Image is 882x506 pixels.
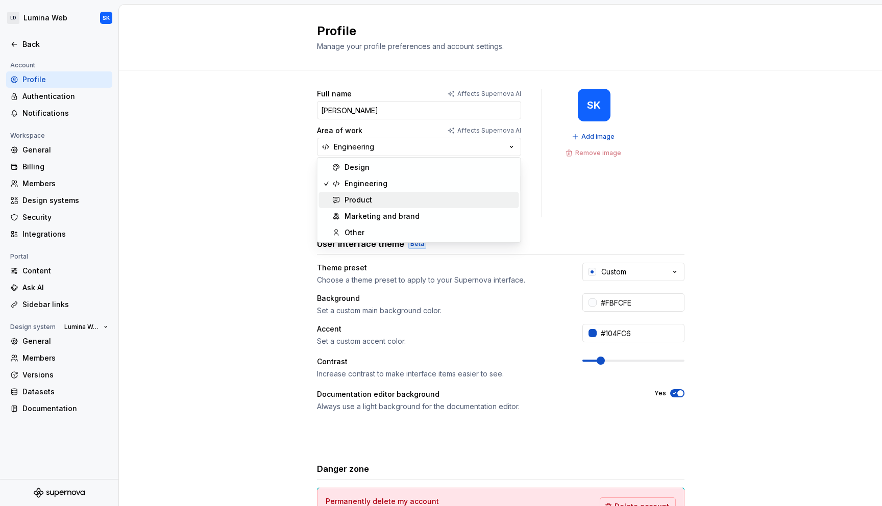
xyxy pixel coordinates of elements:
a: General [6,333,112,349]
div: Lumina Web [23,13,67,23]
label: Full name [317,89,352,99]
div: SK [587,101,601,109]
div: Custom [601,267,626,277]
div: General [22,336,108,346]
div: Datasets [22,387,108,397]
div: SK [103,14,110,22]
div: Notifications [22,108,108,118]
div: Design [345,162,370,172]
label: Area of work [317,125,362,136]
div: Choose a theme preset to apply to your Supernova interface. [317,275,564,285]
div: Beta [408,239,426,249]
div: Engineering [345,179,387,189]
div: Content [22,266,108,276]
div: Portal [6,250,32,263]
div: Theme preset [317,263,564,273]
div: Contrast [317,357,564,367]
svg: Supernova Logo [34,488,85,498]
input: #FFFFFF [597,293,684,312]
div: Billing [22,162,108,172]
div: Design system [6,321,60,333]
h2: Profile [317,23,672,39]
div: Set a custom main background color. [317,306,564,316]
p: Affects Supernova AI [457,90,521,98]
a: Members [6,350,112,366]
div: Ask AI [22,283,108,293]
div: Accent [317,324,564,334]
div: Members [22,353,108,363]
a: Sidebar links [6,296,112,313]
a: Versions [6,367,112,383]
div: Engineering [334,142,374,152]
a: Content [6,263,112,279]
div: LD [7,12,19,24]
span: Add image [581,133,615,141]
a: Ask AI [6,280,112,296]
a: Integrations [6,226,112,242]
button: LDLumina WebSK [2,7,116,29]
a: General [6,142,112,158]
div: Always use a light background for the documentation editor. [317,401,636,412]
div: General [22,145,108,155]
p: Affects Supernova AI [457,127,521,135]
div: Authentication [22,91,108,102]
span: Lumina Web [64,323,100,331]
div: Account [6,59,39,71]
h3: User interface theme [317,238,404,250]
div: Back [22,39,108,49]
div: Profile [22,74,108,85]
div: Documentation [22,403,108,414]
a: Back [6,36,112,53]
a: Security [6,209,112,225]
h3: Danger zone [317,463,369,475]
button: Custom [582,263,684,281]
a: Datasets [6,384,112,400]
input: #104FC6 [597,324,684,342]
a: Documentation [6,400,112,417]
a: Design systems [6,192,112,209]
div: Members [22,179,108,189]
div: Design systems [22,195,108,206]
div: Sidebar links [22,299,108,310]
div: Other [345,227,364,238]
span: Manage your profile preferences and account settings. [317,42,504,50]
div: Set a custom accent color. [317,336,564,346]
div: Marketing and brand [345,211,420,221]
div: Product [345,195,372,205]
div: Security [22,212,108,222]
div: Background [317,293,564,303]
label: Yes [654,389,666,397]
button: Add image [569,130,619,144]
a: Notifications [6,105,112,121]
a: Members [6,175,112,192]
div: Integrations [22,229,108,239]
div: Workspace [6,130,49,142]
a: Profile [6,71,112,88]
a: Authentication [6,88,112,105]
div: Versions [22,370,108,380]
div: Documentation editor background [317,389,636,399]
div: Increase contrast to make interface items easier to see. [317,369,564,379]
a: Billing [6,159,112,175]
